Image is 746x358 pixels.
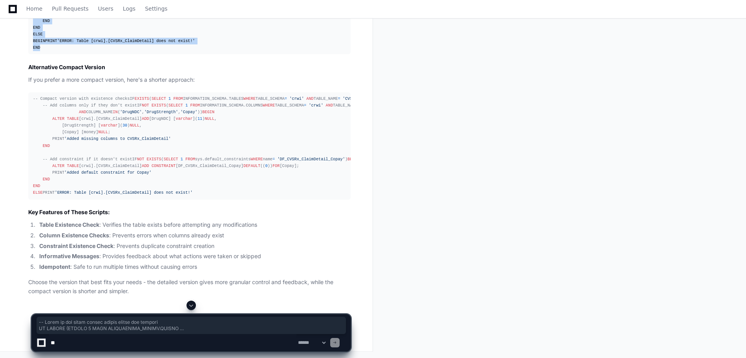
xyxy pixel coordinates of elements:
[304,103,306,108] span: =
[152,103,166,108] span: EXISTS
[33,96,130,101] span: -- Compact version with existence checks
[289,96,304,101] span: 'crwi'
[37,231,351,240] li: : Prevents errors when columns already exist
[142,163,176,168] span: ADD CONSTRAINT
[243,163,260,168] span: DEFAULT
[173,96,183,101] span: FROM
[190,103,200,108] span: FROM
[33,32,43,37] span: ELSE
[326,103,333,108] span: AND
[338,96,340,101] span: =
[120,110,142,114] span: 'DrugNDC'
[205,116,214,121] span: NULL
[28,208,351,216] h2: Key Features of These Scripts:
[26,6,42,11] span: Home
[137,157,144,162] span: NOT
[145,6,167,11] span: Settings
[39,253,99,259] strong: Informative Messages
[101,123,118,128] span: varchar
[43,177,50,182] span: END
[181,110,197,114] span: 'Copay'
[33,39,45,43] span: BEGIN
[130,123,139,128] span: NULL
[64,170,152,175] span: 'Added default constraint for Copay'
[135,96,149,101] span: EXISTS
[79,110,86,114] span: AND
[243,96,256,101] span: WHERE
[251,157,263,162] span: WHERE
[33,25,40,30] span: END
[33,184,40,188] span: END
[33,45,40,50] span: END
[164,157,178,162] span: SELECT
[98,130,108,134] span: NULL
[144,110,178,114] span: 'DrugStrength'
[37,263,351,272] li: : Safe to run multiple times without causing errors
[147,157,161,162] span: EXISTS
[272,157,275,162] span: =
[185,157,195,162] span: FROM
[28,278,351,296] p: Choose the version that best fits your needs - the detailed version gives more granular control a...
[285,96,287,101] span: =
[52,163,79,168] span: ALTER TABLE
[277,157,345,162] span: 'DF_CVSRx_ClaimDetail_Copay'
[43,103,137,108] span: -- Add columns only if they don't exist
[202,110,214,114] span: BEGIN
[185,103,188,108] span: 1
[28,63,351,71] h2: Alternative Compact Version
[64,136,171,141] span: 'Added missing columns to CVSRx_ClaimDetail'
[43,157,132,162] span: -- Add constraint if it doesn't exist
[43,143,50,148] span: END
[39,221,99,228] strong: Table Existence Check
[52,116,79,121] span: ALTER TABLE
[197,116,202,121] span: 11
[309,103,323,108] span: 'crwi'
[142,116,149,121] span: ADD
[57,39,195,43] span: 'ERROR: Table [crwi].[CVSRx_ClaimDetail] does not exist!'
[113,110,117,114] span: IN
[33,95,346,196] div: IF ( INFORMATION_SCHEMA.TABLES TABLE_SCHEMA TABLE_NAME ) IF ( INFORMATION_SCHEMA.COLUMNS TABLE_SC...
[33,190,43,195] span: ELSE
[263,103,275,108] span: WHERE
[168,96,171,101] span: 1
[181,157,183,162] span: 1
[306,96,313,101] span: AND
[39,319,344,332] span: -- Lorem ip dol sitam consec adipis elitse doe tempori UT LABORE (ETDOLO 5 MAGN ALIQUAENIMA_MINIM...
[39,242,113,249] strong: Constraint Existence Check
[98,6,113,11] span: Users
[123,123,127,128] span: 30
[43,18,50,23] span: END
[176,116,192,121] span: varchar
[37,252,351,261] li: : Provides feedback about what actions were taken or skipped
[347,157,360,162] span: BEGIN
[142,103,149,108] span: NOT
[272,163,280,168] span: FOR
[37,242,351,251] li: : Prevents duplicate constraint creation
[123,6,135,11] span: Logs
[28,75,351,84] p: If you prefer a more compact version, here's a shorter approach:
[39,232,109,239] strong: Column Existence Checks
[168,103,183,108] span: SELECT
[39,263,70,270] strong: Idempotent
[265,163,267,168] span: 0
[52,6,88,11] span: Pull Requests
[343,96,389,101] span: 'CVSRx_ClaimDetail'
[55,190,192,195] span: 'ERROR: Table [crwi].[CVSRx_ClaimDetail] does not exist!'
[37,220,351,229] li: : Verifies the table exists before attempting any modifications
[152,96,166,101] span: SELECT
